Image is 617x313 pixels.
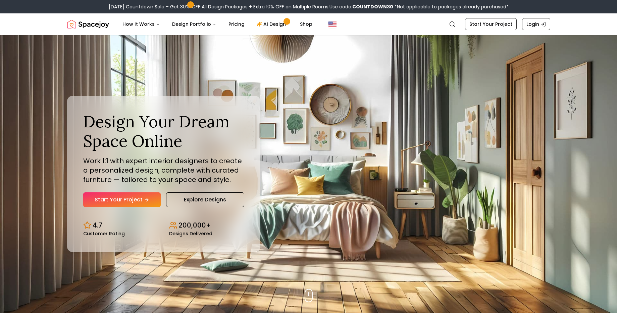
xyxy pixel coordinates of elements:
[465,18,517,30] a: Start Your Project
[109,3,509,10] div: [DATE] Countdown Sale – Get 30% OFF All Design Packages + Extra 10% OFF on Multiple Rooms.
[295,17,318,31] a: Shop
[169,231,212,236] small: Designs Delivered
[166,192,244,207] a: Explore Designs
[251,17,293,31] a: AI Design
[83,215,244,236] div: Design stats
[522,18,550,30] a: Login
[329,3,393,10] span: Use code:
[328,20,337,28] img: United States
[67,17,109,31] img: Spacejoy Logo
[117,17,318,31] nav: Main
[93,221,102,230] p: 4.7
[352,3,393,10] b: COUNTDOWN30
[393,3,509,10] span: *Not applicable to packages already purchased*
[67,13,550,35] nav: Global
[67,17,109,31] a: Spacejoy
[83,192,161,207] a: Start Your Project
[83,231,125,236] small: Customer Rating
[223,17,250,31] a: Pricing
[178,221,211,230] p: 200,000+
[83,156,244,184] p: Work 1:1 with expert interior designers to create a personalized design, complete with curated fu...
[83,112,244,150] h1: Design Your Dream Space Online
[117,17,165,31] button: How It Works
[167,17,222,31] button: Design Portfolio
